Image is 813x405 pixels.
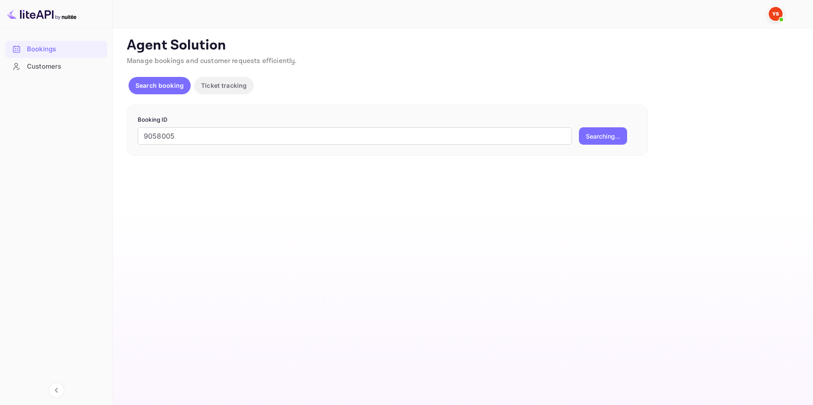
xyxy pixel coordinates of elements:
p: Ticket tracking [201,81,247,90]
input: Enter Booking ID (e.g., 63782194) [138,127,572,145]
div: Customers [27,62,103,72]
div: Bookings [27,44,103,54]
p: Agent Solution [127,37,797,54]
div: Bookings [5,41,107,58]
span: Manage bookings and customer requests efficiently. [127,56,297,66]
img: LiteAPI logo [7,7,76,21]
button: Searching... [579,127,627,145]
p: Search booking [135,81,184,90]
p: Booking ID [138,116,637,124]
div: Customers [5,58,107,75]
a: Customers [5,58,107,74]
button: Collapse navigation [49,382,64,398]
img: Yandex Support [769,7,783,21]
a: Bookings [5,41,107,57]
